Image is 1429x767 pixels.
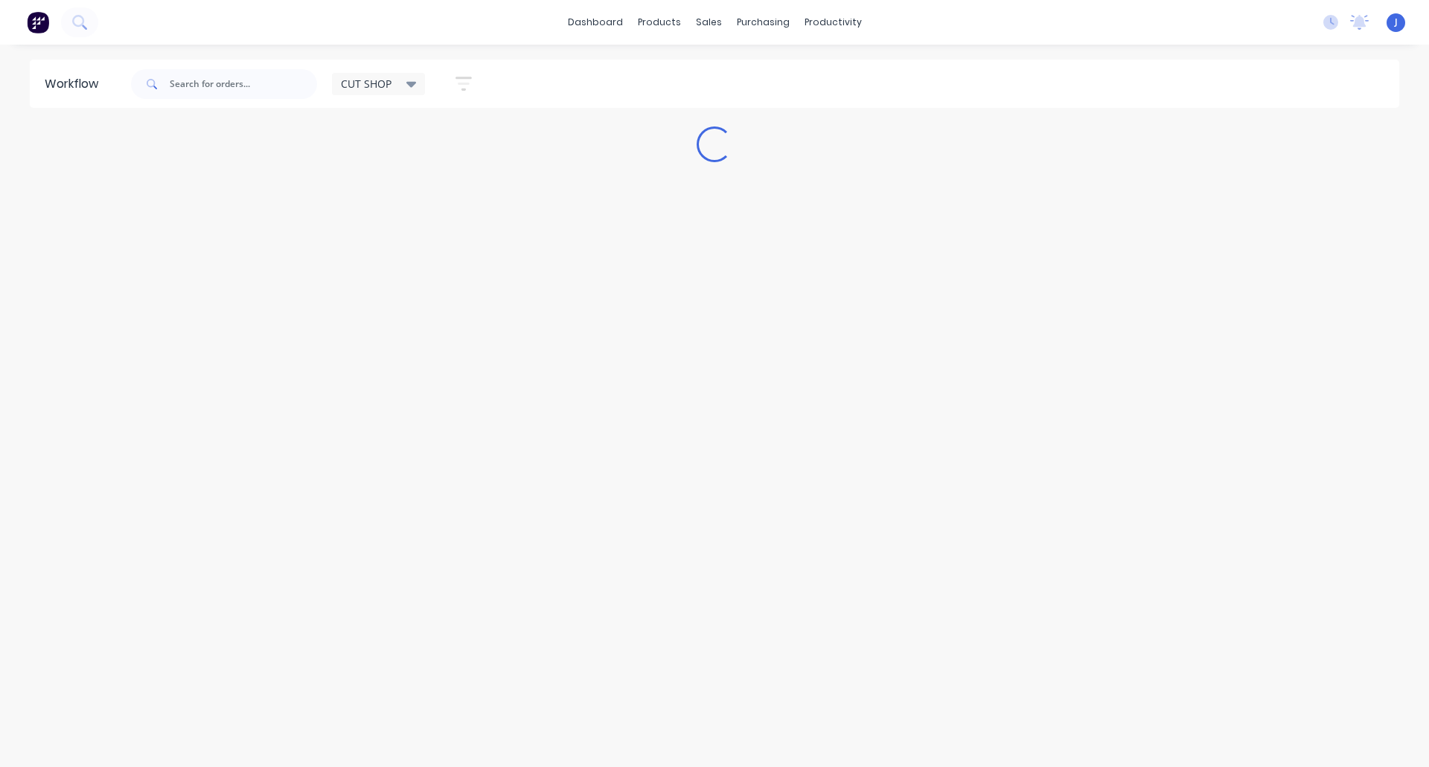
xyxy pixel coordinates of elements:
div: purchasing [729,11,797,33]
div: productivity [797,11,869,33]
div: Workflow [45,75,106,93]
span: J [1395,16,1398,29]
div: products [630,11,688,33]
a: dashboard [560,11,630,33]
div: sales [688,11,729,33]
span: CUT SHOP [341,76,391,92]
img: Factory [27,11,49,33]
input: Search for orders... [170,69,317,99]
